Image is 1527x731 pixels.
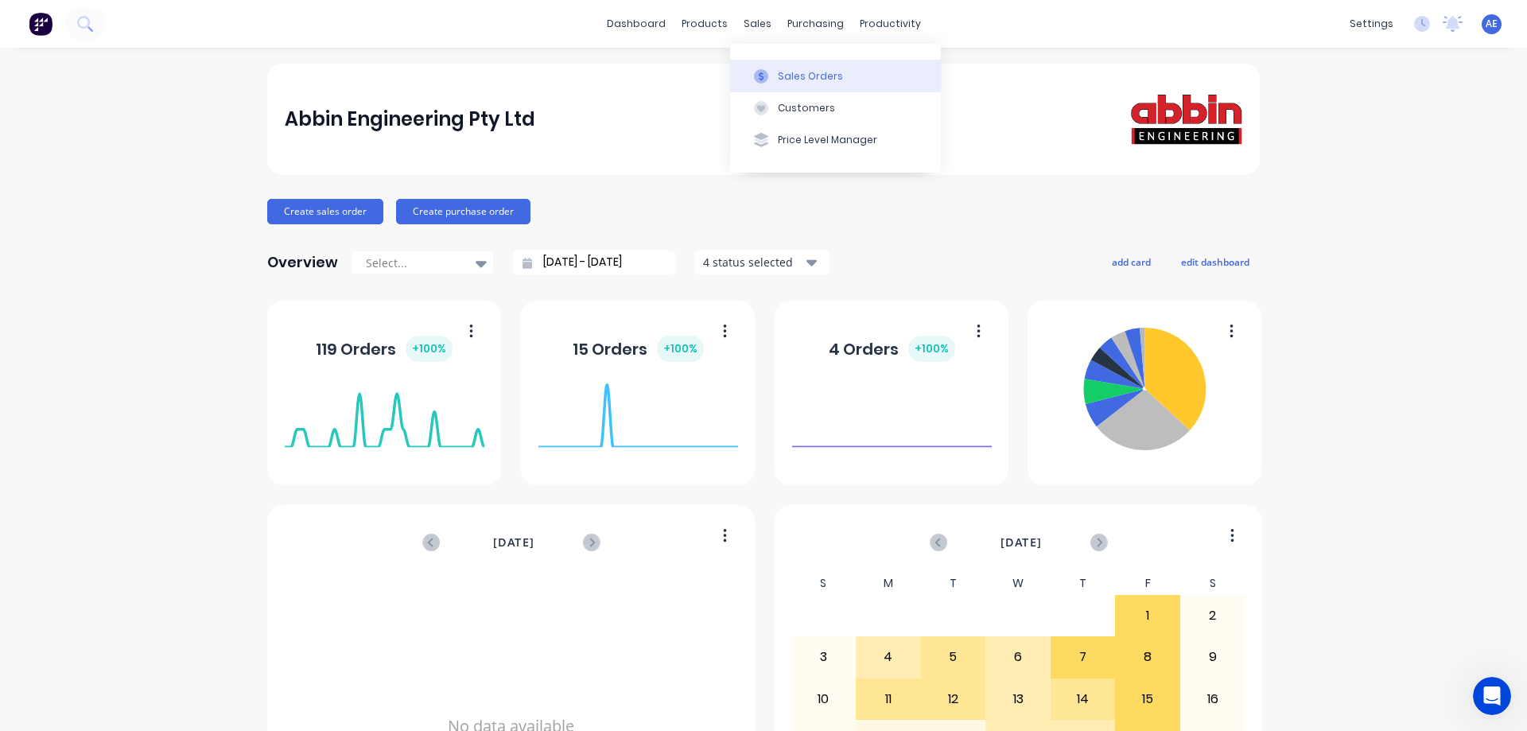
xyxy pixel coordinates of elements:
div: 15 Orders [573,336,704,362]
div: 16 [1181,679,1245,719]
div: T [921,572,986,595]
div: 9 [1181,637,1245,677]
div: 13 [986,679,1050,719]
div: purchasing [779,12,852,36]
div: sales [736,12,779,36]
button: Price Level Manager [730,124,941,156]
div: Customers [778,101,835,115]
div: 10 [792,679,856,719]
div: settings [1342,12,1401,36]
div: Price Level Manager [778,133,877,147]
div: 5 [922,637,985,677]
div: 2 [1181,596,1245,636]
div: + 100 % [908,336,955,362]
div: M [856,572,921,595]
div: 8 [1116,637,1179,677]
button: 4 status selected [694,251,830,274]
button: edit dashboard [1171,251,1260,272]
button: Create purchase order [396,199,530,224]
div: 11 [857,679,920,719]
div: 4 [857,637,920,677]
div: 15 [1116,679,1179,719]
div: T [1051,572,1116,595]
div: productivity [852,12,929,36]
div: 7 [1051,637,1115,677]
div: 12 [922,679,985,719]
button: add card [1102,251,1161,272]
div: products [674,12,736,36]
div: 4 status selected [703,254,803,270]
button: Customers [730,92,941,124]
div: 4 Orders [829,336,955,362]
div: S [791,572,857,595]
img: Factory [29,12,52,36]
div: 14 [1051,679,1115,719]
div: Abbin Engineering Pty Ltd [285,103,535,135]
div: + 100 % [406,336,453,362]
img: Abbin Engineering Pty Ltd [1131,94,1242,145]
button: Create sales order [267,199,383,224]
span: AE [1486,17,1498,31]
button: Sales Orders [730,60,941,91]
div: 1 [1116,596,1179,636]
div: F [1115,572,1180,595]
div: 3 [792,637,856,677]
div: + 100 % [657,336,704,362]
div: 6 [986,637,1050,677]
div: 119 Orders [316,336,453,362]
div: S [1180,572,1245,595]
div: W [985,572,1051,595]
a: dashboard [599,12,674,36]
iframe: Intercom live chat [1473,677,1511,715]
div: Overview [267,247,338,278]
span: [DATE] [1001,534,1042,551]
div: Sales Orders [778,69,843,84]
span: [DATE] [493,534,534,551]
